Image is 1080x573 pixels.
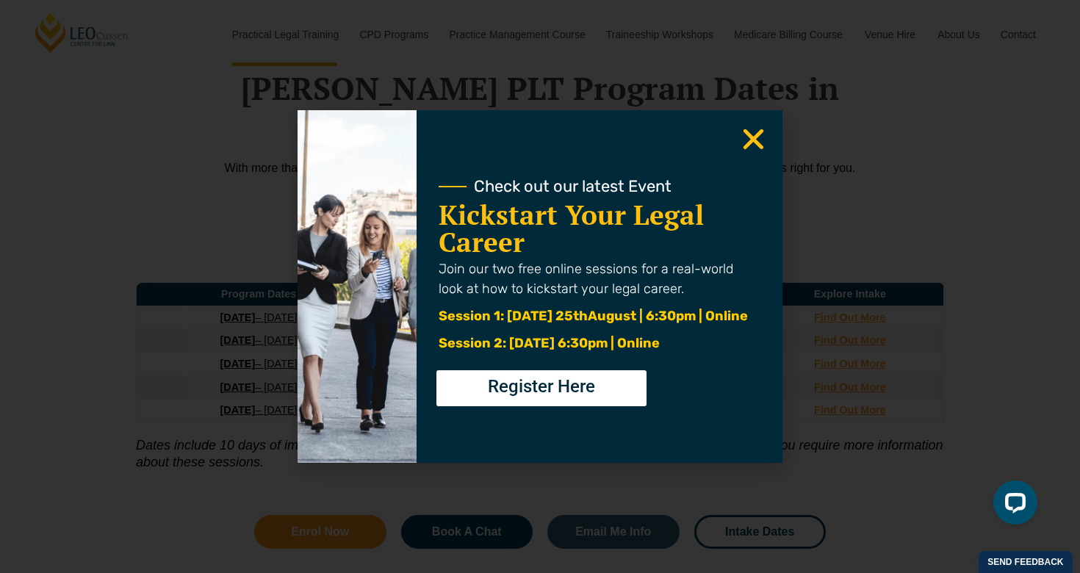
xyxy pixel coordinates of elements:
[439,335,660,351] span: Session 2: [DATE] 6:30pm | Online
[588,308,748,324] span: August | 6:30pm | Online
[439,197,704,260] a: Kickstart Your Legal Career
[488,378,595,395] span: Register Here
[739,125,768,154] a: Close
[439,261,733,297] span: Join our two free online sessions for a real-world look at how to kickstart your legal career.
[436,370,647,406] a: Register Here
[474,179,672,195] span: Check out our latest Event
[982,475,1043,536] iframe: LiveChat chat widget
[439,308,573,324] span: Session 1: [DATE] 25
[573,308,588,324] span: th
